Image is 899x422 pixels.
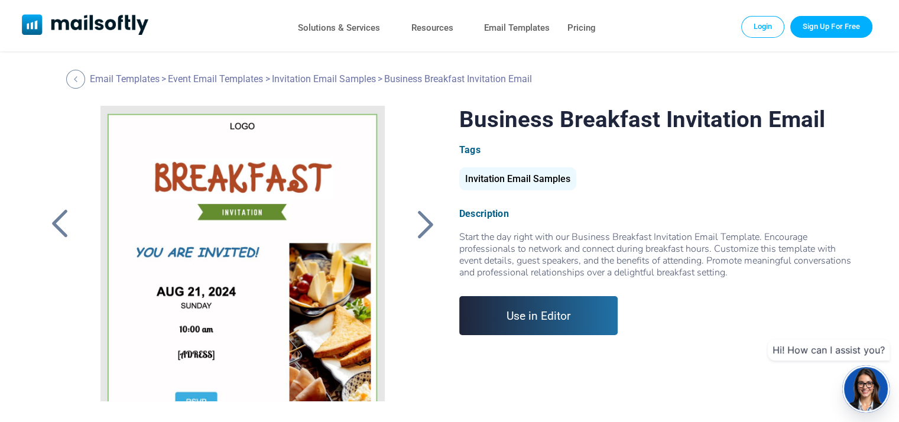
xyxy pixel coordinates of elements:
[85,106,401,401] a: Business Breakfast Invitation Email
[459,106,854,132] h1: Business Breakfast Invitation Email
[567,20,596,37] a: Pricing
[411,20,453,37] a: Resources
[459,296,618,335] a: Use in Editor
[768,339,890,361] div: Hi! How can I assist you?
[484,20,550,37] a: Email Templates
[298,20,380,37] a: Solutions & Services
[410,209,440,239] a: Back
[22,14,149,37] a: Mailsoftly
[459,167,576,190] div: Invitation Email Samples
[459,144,854,155] div: Tags
[459,208,854,219] div: Description
[272,73,376,85] a: Invitation Email Samples
[90,73,160,85] a: Email Templates
[790,16,872,37] a: Trial
[459,178,576,183] a: Invitation Email Samples
[459,231,854,278] div: Start the day right with our Business Breakfast Invitation Email Template. Encourage professional...
[168,73,263,85] a: Event Email Templates
[741,16,785,37] a: Login
[45,209,74,239] a: Back
[66,70,88,89] a: Back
